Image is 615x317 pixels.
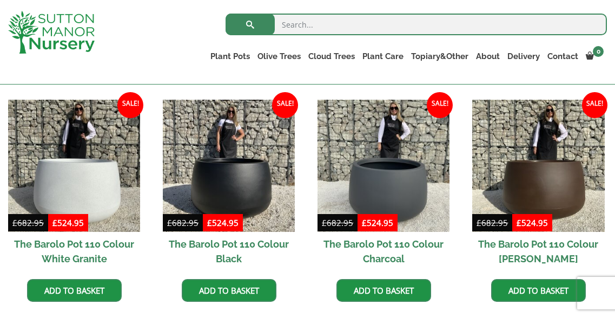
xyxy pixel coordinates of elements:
[163,232,295,271] h2: The Barolo Pot 110 Colour Black
[322,217,353,228] bdi: 682.95
[318,100,449,271] a: Sale! The Barolo Pot 110 Colour Charcoal
[593,46,604,57] span: 0
[207,217,212,228] span: £
[491,279,586,302] a: Add to basket: “The Barolo Pot 110 Colour Mocha Brown”
[254,49,305,64] a: Olive Trees
[163,100,295,232] img: The Barolo Pot 110 Colour Black
[517,217,548,228] bdi: 524.95
[226,14,607,35] input: Search...
[336,279,431,302] a: Add to basket: “The Barolo Pot 110 Colour Charcoal”
[318,100,449,232] img: The Barolo Pot 110 Colour Charcoal
[182,279,276,302] a: Add to basket: “The Barolo Pot 110 Colour Black”
[52,217,84,228] bdi: 524.95
[52,217,57,228] span: £
[167,217,172,228] span: £
[582,92,608,118] span: Sale!
[305,49,359,64] a: Cloud Trees
[427,92,453,118] span: Sale!
[167,217,199,228] bdi: 682.95
[207,217,239,228] bdi: 524.95
[407,49,472,64] a: Topiary&Other
[27,279,122,302] a: Add to basket: “The Barolo Pot 110 Colour White Granite”
[504,49,544,64] a: Delivery
[517,217,521,228] span: £
[8,232,140,271] h2: The Barolo Pot 110 Colour White Granite
[544,49,582,64] a: Contact
[472,100,604,271] a: Sale! The Barolo Pot 110 Colour [PERSON_NAME]
[477,217,508,228] bdi: 682.95
[117,92,143,118] span: Sale!
[472,49,504,64] a: About
[472,232,604,271] h2: The Barolo Pot 110 Colour [PERSON_NAME]
[12,217,17,228] span: £
[362,217,367,228] span: £
[472,100,604,232] img: The Barolo Pot 110 Colour Mocha Brown
[8,100,140,271] a: Sale! The Barolo Pot 110 Colour White Granite
[362,217,393,228] bdi: 524.95
[582,49,607,64] a: 0
[272,92,298,118] span: Sale!
[163,100,295,271] a: Sale! The Barolo Pot 110 Colour Black
[8,100,140,232] img: The Barolo Pot 110 Colour White Granite
[322,217,327,228] span: £
[359,49,407,64] a: Plant Care
[477,217,481,228] span: £
[8,11,95,54] img: logo
[207,49,254,64] a: Plant Pots
[318,232,449,271] h2: The Barolo Pot 110 Colour Charcoal
[12,217,44,228] bdi: 682.95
